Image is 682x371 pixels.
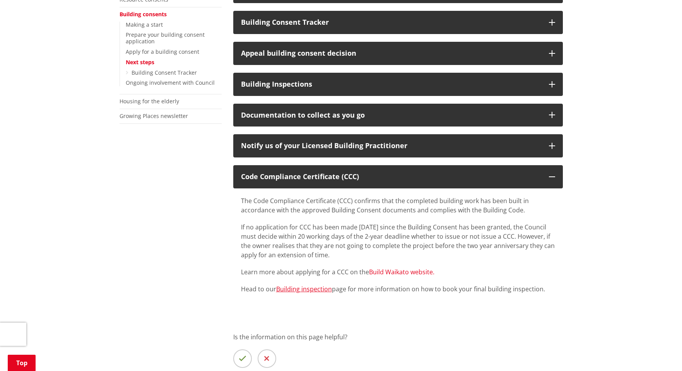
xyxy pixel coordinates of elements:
[132,69,197,76] a: Building Consent Tracker
[8,355,36,371] a: Top
[126,79,215,86] a: Ongoing involvement with Council
[233,104,563,127] button: Documentation to collect as you go
[241,284,555,294] p: Head to our page for more information on how to book your final building inspection.
[126,48,199,55] a: Apply for a building consent
[233,73,563,96] button: Building Inspections
[233,332,563,342] p: Is the information on this page helpful?
[120,97,179,105] a: Housing for the elderly
[126,21,163,28] a: Making a start
[120,112,188,120] a: Growing Places newsletter
[369,268,434,276] a: Build Waikato website.
[233,42,563,65] button: Appeal building consent decision
[241,50,541,57] div: Appeal building consent decision
[276,285,332,293] a: Building inspection
[126,31,205,45] a: Prepare your building consent application
[241,111,541,119] div: Documentation to collect as you go
[233,134,563,157] button: Notify us of your Licensed Building Practitioner
[241,196,555,215] p: The Code Compliance Certificate (CCC) confirms that the completed building work has been built in...
[120,10,167,18] a: Building consents
[646,339,674,366] iframe: Messenger Launcher
[241,142,541,150] div: Notify us of your Licensed Building Practitioner
[126,58,154,66] a: Next steps
[241,267,555,277] p: Learn more about applying for a CCC on the
[241,19,541,26] div: Building Consent Tracker
[241,80,541,88] div: Building Inspections
[233,11,563,34] button: Building Consent Tracker
[233,165,563,188] button: Code Compliance Certificate (CCC)
[241,173,541,181] p: Code Compliance Certificate (CCC)
[241,222,555,260] p: If no application for CCC has been made [DATE] since the Building Consent has been granted, the C...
